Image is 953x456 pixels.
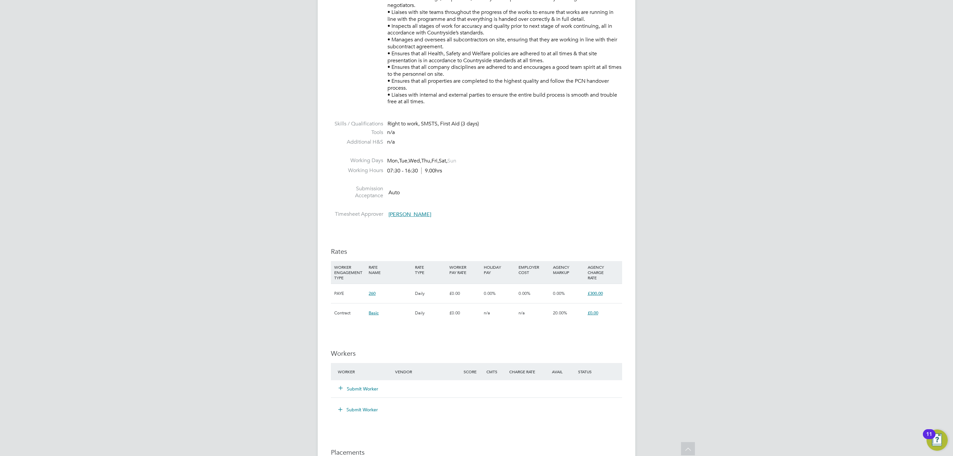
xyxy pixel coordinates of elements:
[331,157,383,164] label: Working Days
[588,291,603,296] span: £300.00
[367,261,413,278] div: RATE NAME
[519,291,530,296] span: 0.00%
[387,167,442,174] div: 07:30 - 16:30
[388,211,431,218] span: [PERSON_NAME]
[413,303,448,323] div: Daily
[333,303,367,323] div: Contract
[553,291,565,296] span: 0.00%
[431,158,439,164] span: Fri,
[484,310,490,316] span: n/a
[331,247,622,256] h3: Rates
[508,366,542,378] div: Charge Rate
[448,284,482,303] div: £0.00
[484,291,496,296] span: 0.00%
[333,284,367,303] div: PAYE
[331,129,383,136] label: Tools
[334,404,383,415] button: Submit Worker
[519,310,525,316] span: n/a
[553,310,567,316] span: 20.00%
[409,158,421,164] span: Wed,
[387,139,395,145] span: n/a
[331,185,383,199] label: Submission Acceptance
[331,167,383,174] label: Working Hours
[399,158,409,164] span: Tue,
[542,366,576,378] div: Avail
[331,120,383,127] label: Skills / Qualifications
[387,120,622,127] div: Right to work, SMSTS, First Aid (3 days)
[388,189,400,196] span: Auto
[447,158,456,164] span: Sun
[331,211,383,218] label: Timesheet Approver
[551,261,586,278] div: AGENCY MARKUP
[393,366,462,378] div: Vendor
[576,366,622,378] div: Status
[588,310,598,316] span: £0.00
[339,386,379,392] button: Submit Worker
[333,261,367,284] div: WORKER ENGAGEMENT TYPE
[926,434,932,443] div: 11
[485,366,508,378] div: Cmts
[586,261,620,284] div: AGENCY CHARGE RATE
[331,349,622,358] h3: Workers
[387,129,395,136] span: n/a
[413,261,448,278] div: RATE TYPE
[448,303,482,323] div: £0.00
[421,158,431,164] span: Thu,
[517,261,551,278] div: EMPLOYER COST
[387,158,399,164] span: Mon,
[448,261,482,278] div: WORKER PAY RATE
[482,261,517,278] div: HOLIDAY PAY
[413,284,448,303] div: Daily
[331,139,383,146] label: Additional H&S
[927,430,948,451] button: Open Resource Center, 11 new notifications
[369,291,376,296] span: 260
[439,158,447,164] span: Sat,
[336,366,393,378] div: Worker
[369,310,379,316] span: Basic
[421,167,442,174] span: 9.00hrs
[462,366,485,378] div: Score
